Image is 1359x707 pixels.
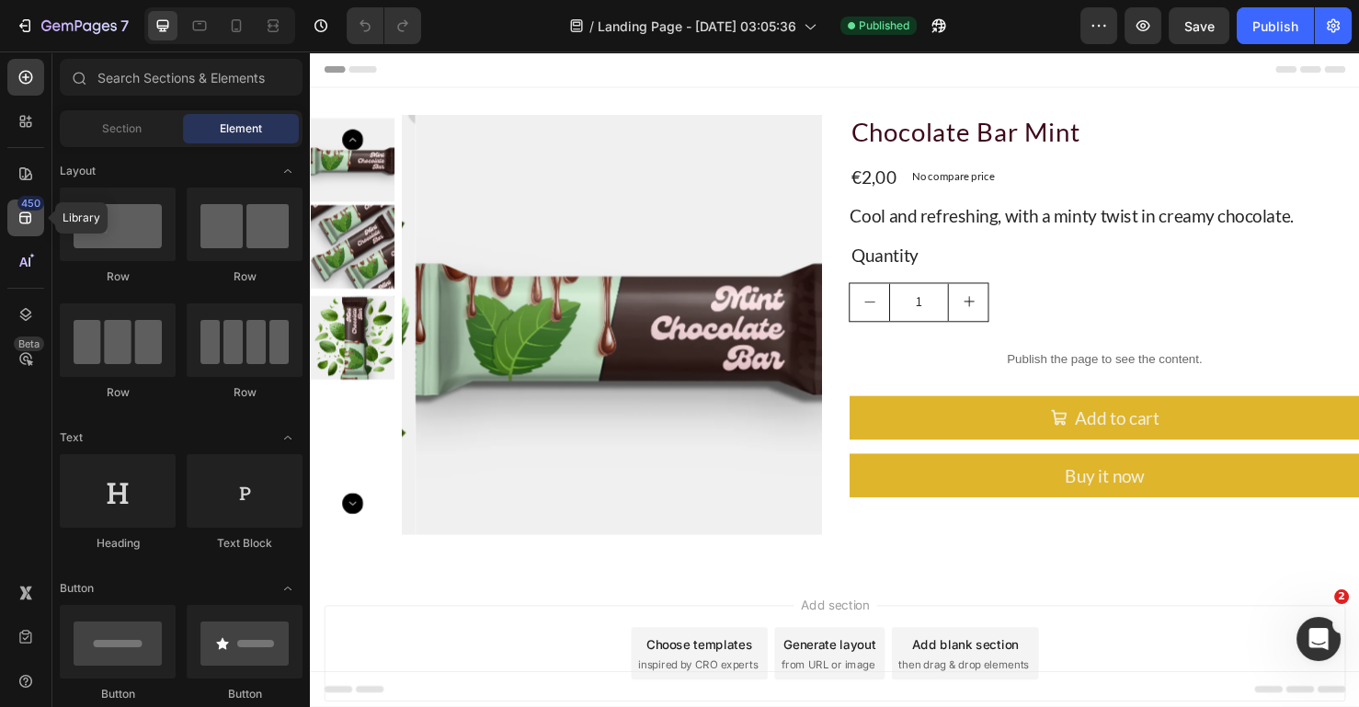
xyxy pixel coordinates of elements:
iframe: Design area [310,51,1359,707]
input: quantity [609,244,671,283]
span: Add section [508,572,596,591]
div: Row [60,384,176,401]
div: Beta [14,336,44,351]
iframe: Intercom live chat [1296,617,1341,661]
div: Choose templates [354,613,465,633]
span: Landing Page - [DATE] 03:05:36 [598,17,796,36]
button: Buy it now [566,423,1103,469]
span: from URL or image [496,636,594,653]
p: Publish the page to see the content. [566,314,1103,333]
button: decrement [567,244,609,283]
div: Add to cart [804,373,892,397]
div: Row [187,384,303,401]
div: Generate layout [498,613,595,633]
span: Toggle open [273,574,303,603]
div: Text Block [187,535,303,552]
div: Quantity [566,200,1103,228]
div: Button [187,686,303,702]
span: Toggle open [273,423,303,452]
span: / [589,17,594,36]
div: €2,00 [566,118,618,145]
span: Save [1184,18,1215,34]
p: 7 [120,15,129,37]
span: Element [220,120,262,137]
div: Undo/Redo [347,7,421,44]
div: Row [187,268,303,285]
div: Button [60,686,176,702]
span: Cool and refreshing, with a minty twist in creamy chocolate. [566,162,1034,184]
button: increment [671,244,713,283]
div: Row [60,268,176,285]
h2: Chocolate Bar Mint [566,67,1103,103]
span: Button [60,580,94,597]
div: Add blank section [633,613,745,633]
span: Toggle open [273,156,303,186]
span: Published [859,17,909,34]
button: Add to cart [566,362,1103,408]
span: Layout [60,163,96,179]
button: Publish [1237,7,1314,44]
button: Save [1169,7,1229,44]
div: Publish [1252,17,1298,36]
input: Search Sections & Elements [60,59,303,96]
div: 450 [17,196,44,211]
p: No compare price [633,126,719,137]
div: Buy it now [794,434,877,458]
span: 2 [1334,589,1349,604]
button: 7 [7,7,137,44]
span: Section [102,120,142,137]
span: Text [60,429,83,446]
span: then drag & drop elements [619,636,756,653]
span: inspired by CRO experts [345,636,471,653]
div: Heading [60,535,176,552]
